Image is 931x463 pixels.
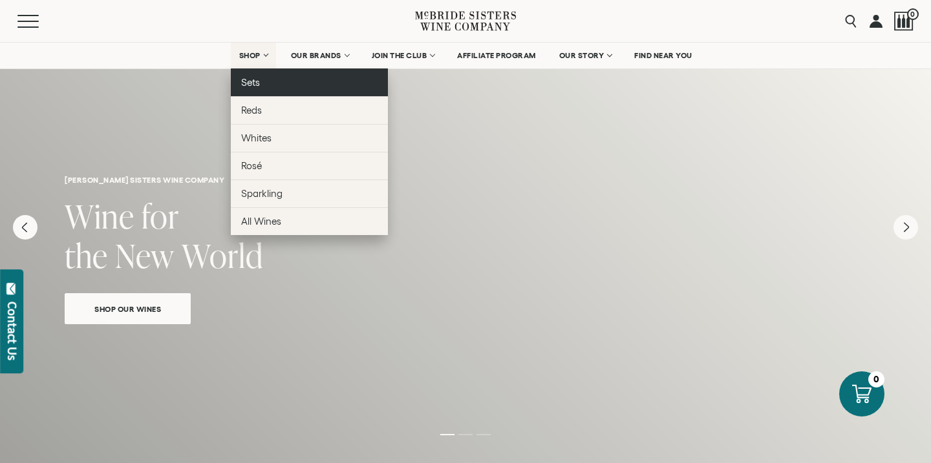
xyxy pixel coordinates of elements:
span: Sets [241,77,260,88]
div: 0 [868,371,884,387]
button: Previous [13,215,37,240]
div: Contact Us [6,302,19,360]
li: Page dot 1 [440,434,455,435]
a: AFFILIATE PROGRAM [449,43,544,68]
span: Reds [241,105,262,116]
button: Next [894,215,918,240]
a: OUR BRANDS [283,43,357,68]
span: Whites [241,132,272,143]
li: Page dot 3 [476,434,491,435]
a: Sets [231,68,388,96]
a: Reds [231,96,388,124]
span: OUR BRANDS [291,51,341,60]
span: the [65,233,108,278]
a: SHOP [231,43,276,68]
a: All Wines [231,207,388,235]
a: Whites [231,124,388,152]
h6: [PERSON_NAME] sisters wine company [65,176,866,184]
a: Rosé [231,152,388,180]
span: FIND NEAR YOU [634,51,692,60]
span: 0 [907,8,919,20]
a: JOIN THE CLUB [363,43,443,68]
a: OUR STORY [551,43,620,68]
span: SHOP [239,51,261,60]
button: Mobile Menu Trigger [17,15,64,28]
span: World [182,233,263,278]
span: Shop Our Wines [72,302,184,316]
a: FIND NEAR YOU [626,43,701,68]
span: New [115,233,175,278]
span: All Wines [241,216,281,227]
span: Rosé [241,160,262,171]
li: Page dot 2 [458,434,473,435]
span: OUR STORY [559,51,605,60]
a: Sparkling [231,180,388,207]
span: AFFILIATE PROGRAM [457,51,536,60]
span: JOIN THE CLUB [372,51,427,60]
span: Sparkling [241,188,283,199]
a: Shop Our Wines [65,293,191,324]
span: for [142,194,179,238]
span: Wine [65,194,134,238]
